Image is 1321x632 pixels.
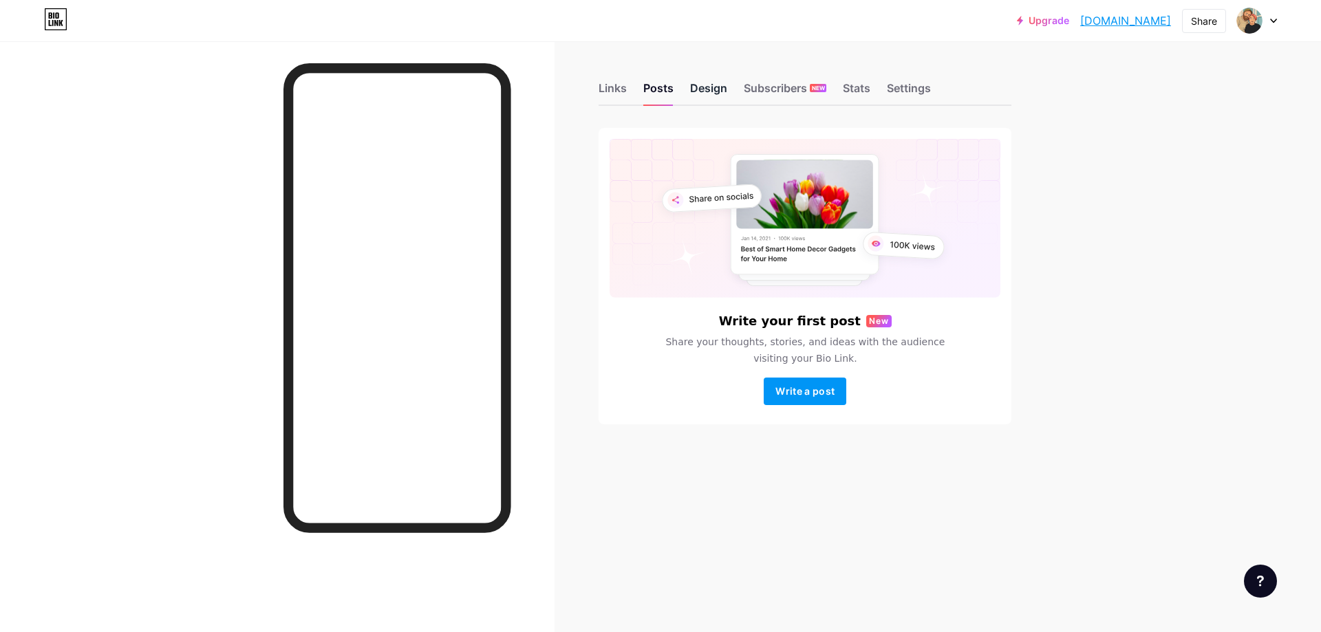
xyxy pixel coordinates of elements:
span: Write a post [775,385,835,397]
div: Subscribers [744,80,826,105]
span: NEW [812,84,825,92]
div: Stats [843,80,870,105]
a: Upgrade [1017,15,1069,26]
span: Share your thoughts, stories, and ideas with the audience visiting your Bio Link. [649,334,961,367]
div: Posts [643,80,674,105]
div: Settings [887,80,931,105]
h6: Write your first post [719,314,861,328]
img: cuicui [1236,8,1263,34]
div: Design [690,80,727,105]
div: Share [1191,14,1217,28]
span: New [869,315,889,327]
a: [DOMAIN_NAME] [1080,12,1171,29]
button: Write a post [764,378,846,405]
div: Links [599,80,627,105]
